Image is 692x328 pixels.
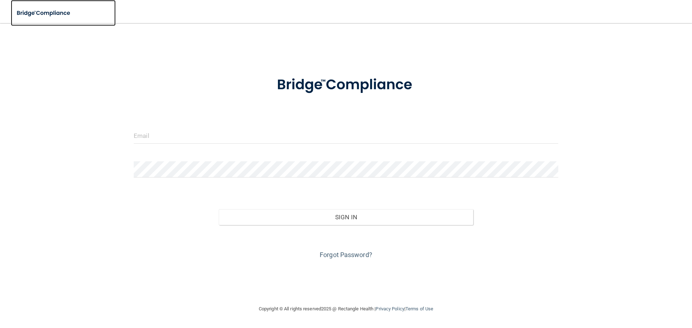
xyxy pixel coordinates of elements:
button: Sign In [219,209,474,225]
a: Privacy Policy [376,306,404,311]
img: bridge_compliance_login_screen.278c3ca4.svg [262,66,430,104]
a: Forgot Password? [320,251,372,259]
a: Terms of Use [405,306,433,311]
div: Copyright © All rights reserved 2025 @ Rectangle Health | | [214,297,478,320]
img: bridge_compliance_login_screen.278c3ca4.svg [11,6,77,21]
input: Email [134,127,558,144]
